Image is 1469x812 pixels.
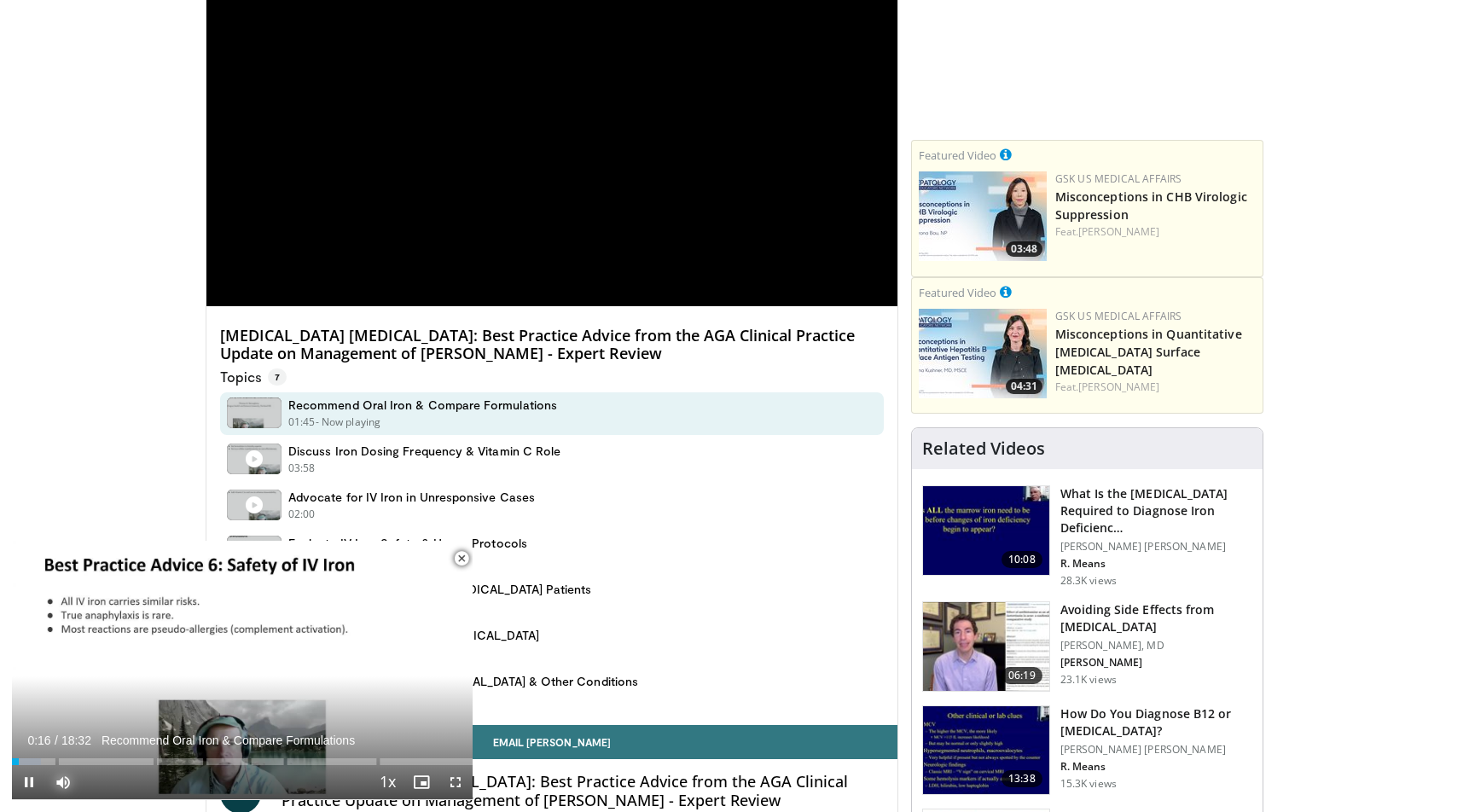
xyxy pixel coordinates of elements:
[288,536,527,551] h4: Evaluate IV Iron Safety & Usage Protocols
[1055,224,1256,240] div: Feat.
[1055,326,1242,378] a: Misconceptions in Quantitative [MEDICAL_DATA] Surface [MEDICAL_DATA]
[923,602,1049,691] img: 6f9900f7-f6e7-4fd7-bcbb-2a1dc7b7d476.150x105_q85_crop-smart_upscale.jpg
[919,171,1047,261] img: 59d1e413-5879-4b2e-8b0a-b35c7ac1ec20.jpg.150x105_q85_crop-smart_upscale.jpg
[1055,380,1256,395] div: Feat.
[922,705,1252,796] a: 13:38 How Do You Diagnose B12 or [MEDICAL_DATA]? [PERSON_NAME] [PERSON_NAME] R. Means 15.3K views
[1060,557,1252,571] p: R. Means
[1060,601,1252,635] h3: Avoiding Side Effects from [MEDICAL_DATA]
[1002,770,1042,787] span: 13:38
[1055,171,1182,186] a: GSK US Medical Affairs
[316,415,381,430] p: - Now playing
[220,327,884,363] h4: [MEDICAL_DATA] [MEDICAL_DATA]: Best Practice Advice from the AGA Clinical Practice Update on Mana...
[1060,743,1252,757] p: [PERSON_NAME] [PERSON_NAME]
[288,444,560,459] h4: Discuss Iron Dosing Frequency & Vitamin C Role
[1060,673,1117,687] p: 23.1K views
[27,734,50,747] span: 0:16
[444,541,479,577] button: Close
[1060,574,1117,588] p: 28.3K views
[12,758,473,765] div: Progress Bar
[1060,485,1252,536] h3: What Is the [MEDICAL_DATA] Required to Diagnose Iron Deficienc…
[919,285,996,300] small: Featured Video
[1006,241,1042,257] span: 03:48
[919,309,1047,398] img: ea8305e5-ef6b-4575-a231-c141b8650e1f.jpg.150x105_q85_crop-smart_upscale.jpg
[1078,380,1159,394] a: [PERSON_NAME]
[1055,188,1247,223] a: Misconceptions in CHB Virologic Suppression
[1060,777,1117,791] p: 15.3K views
[922,485,1252,588] a: 10:08 What Is the [MEDICAL_DATA] Required to Diagnose Iron Deficienc… [PERSON_NAME] [PERSON_NAME]...
[288,397,557,413] h4: Recommend Oral Iron & Compare Formulations
[288,415,316,430] p: 01:45
[1060,639,1252,652] p: [PERSON_NAME], MD
[1060,760,1252,774] p: R. Means
[55,734,58,747] span: /
[923,706,1049,795] img: 172d2151-0bab-4046-8dbc-7c25e5ef1d9f.150x105_q85_crop-smart_upscale.jpg
[206,725,897,759] a: Email [PERSON_NAME]
[12,765,46,799] button: Pause
[102,733,355,748] span: Recommend Oral Iron & Compare Formulations
[288,490,535,505] h4: Advocate for IV Iron in Unresponsive Cases
[1060,656,1252,670] p: [PERSON_NAME]
[282,773,884,809] h4: [MEDICAL_DATA] [MEDICAL_DATA]: Best Practice Advice from the AGA Clinical Practice Update on Mana...
[46,765,80,799] button: Mute
[919,171,1047,261] a: 03:48
[1002,551,1042,568] span: 10:08
[1060,705,1252,739] h3: How Do You Diagnose B12 or [MEDICAL_DATA]?
[220,368,287,386] p: Topics
[404,765,438,799] button: Enable picture-in-picture mode
[919,148,996,163] small: Featured Video
[922,438,1045,459] h4: Related Videos
[923,486,1049,575] img: 15adaf35-b496-4260-9f93-ea8e29d3ece7.150x105_q85_crop-smart_upscale.jpg
[370,765,404,799] button: Playback Rate
[922,601,1252,692] a: 06:19 Avoiding Side Effects from [MEDICAL_DATA] [PERSON_NAME], MD [PERSON_NAME] 23.1K views
[288,507,316,522] p: 02:00
[268,368,287,386] span: 7
[919,309,1047,398] a: 04:31
[288,461,316,476] p: 03:58
[61,734,91,747] span: 18:32
[1060,540,1252,554] p: [PERSON_NAME] [PERSON_NAME]
[1055,309,1182,323] a: GSK US Medical Affairs
[12,541,473,800] video-js: Video Player
[1002,667,1042,684] span: 06:19
[438,765,473,799] button: Fullscreen
[1078,224,1159,239] a: [PERSON_NAME]
[1006,379,1042,394] span: 04:31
